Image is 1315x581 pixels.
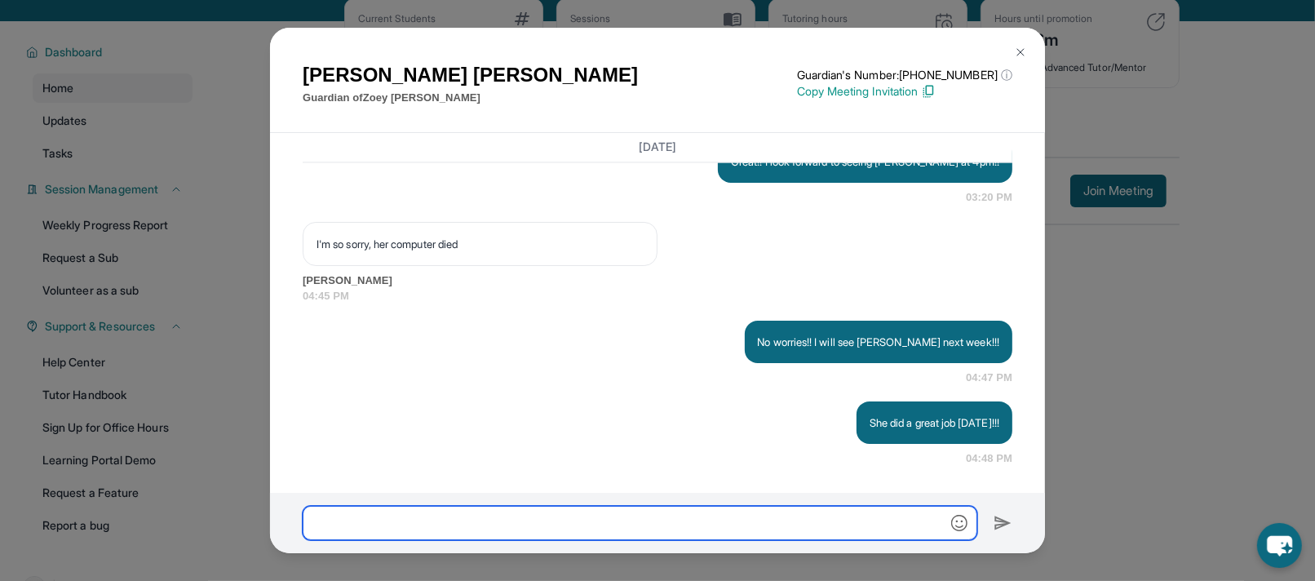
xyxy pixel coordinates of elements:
span: 04:47 PM [966,370,1012,386]
p: I'm so sorry, her computer died [317,236,644,252]
span: 03:20 PM [966,189,1012,206]
p: Copy Meeting Invitation [797,83,1012,100]
span: 04:45 PM [303,288,1012,304]
img: Emoji [951,515,967,531]
p: No worries!! I will see [PERSON_NAME] next week!!! [758,334,1000,350]
h3: [DATE] [303,140,1012,156]
p: Guardian of Zoey [PERSON_NAME] [303,90,638,106]
img: Send icon [994,513,1012,533]
span: 04:48 PM [966,450,1012,467]
h1: [PERSON_NAME] [PERSON_NAME] [303,60,638,90]
img: Copy Icon [921,84,936,99]
img: Close Icon [1014,46,1027,59]
span: [PERSON_NAME] [303,273,1012,289]
button: chat-button [1257,523,1302,568]
p: She did a great job [DATE]!!! [870,415,999,431]
span: ⓘ [1001,67,1012,83]
p: Guardian's Number: [PHONE_NUMBER] [797,67,1012,83]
